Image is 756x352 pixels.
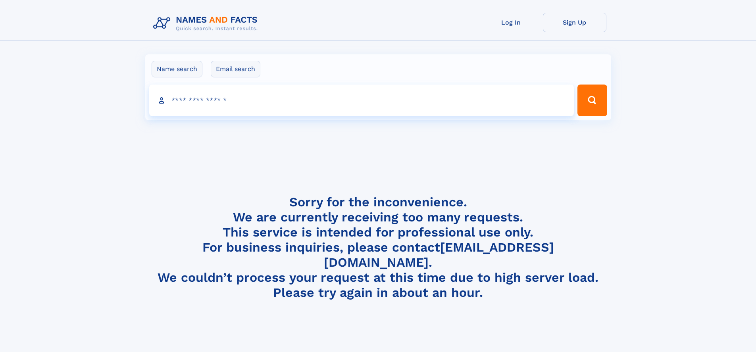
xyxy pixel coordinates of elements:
[149,85,574,116] input: search input
[211,61,260,77] label: Email search
[324,240,554,270] a: [EMAIL_ADDRESS][DOMAIN_NAME]
[152,61,202,77] label: Name search
[150,194,606,300] h4: Sorry for the inconvenience. We are currently receiving too many requests. This service is intend...
[543,13,606,32] a: Sign Up
[577,85,607,116] button: Search Button
[479,13,543,32] a: Log In
[150,13,264,34] img: Logo Names and Facts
